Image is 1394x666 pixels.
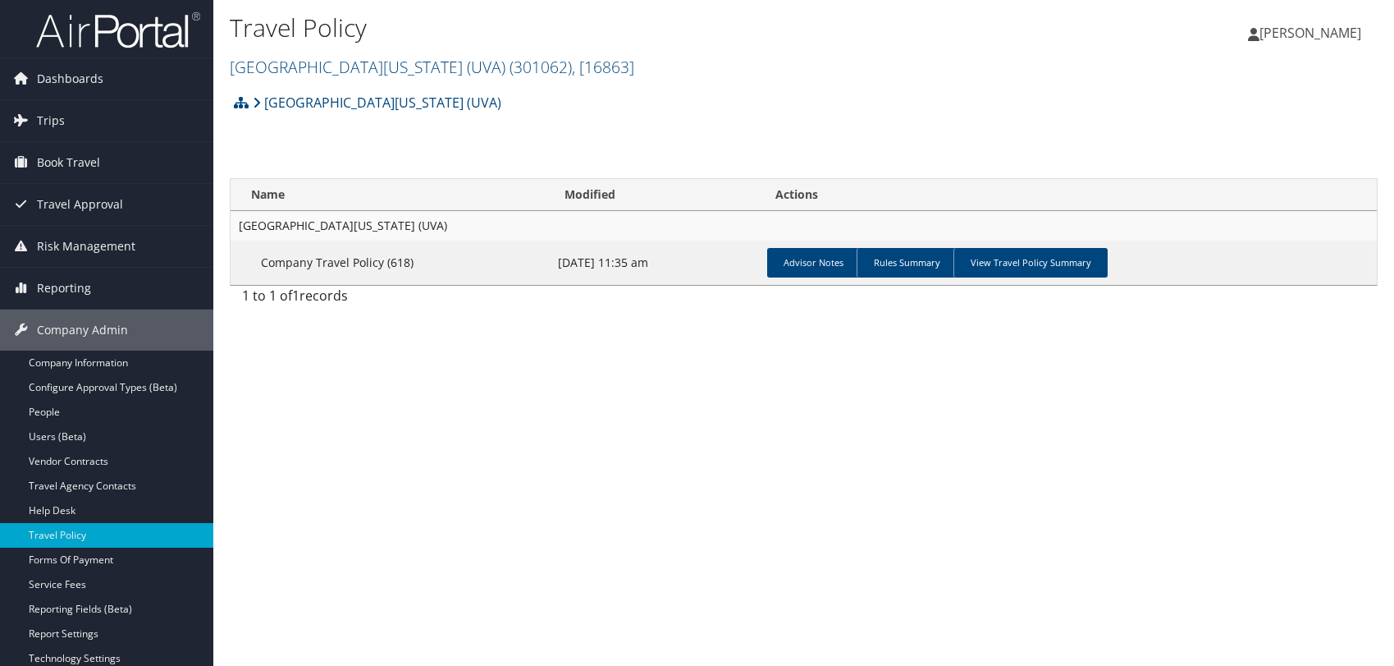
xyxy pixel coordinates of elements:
h1: Travel Policy [230,11,995,45]
img: airportal-logo.png [36,11,200,49]
div: 1 to 1 of records [242,286,505,314]
span: 1 [292,287,299,305]
span: Reporting [37,268,91,309]
a: [GEOGRAPHIC_DATA][US_STATE] (UVA) [253,86,501,119]
a: View Travel Policy Summary [953,248,1108,278]
span: [PERSON_NAME] [1259,24,1361,42]
a: Advisor Notes [767,248,860,278]
span: Risk Management [37,226,135,267]
td: [GEOGRAPHIC_DATA][US_STATE] (UVA) [231,211,1377,241]
th: Actions [761,179,1377,211]
span: Dashboards [37,58,103,99]
td: [DATE] 11:35 am [550,241,761,285]
span: Trips [37,100,65,141]
th: Name: activate to sort column ascending [231,179,550,211]
th: Modified: activate to sort column ascending [550,179,761,211]
a: [PERSON_NAME] [1248,8,1378,57]
span: ( 301062 ) [510,56,572,78]
td: Company Travel Policy (618) [231,241,550,285]
span: , [ 16863 ] [572,56,634,78]
span: Company Admin [37,310,128,351]
a: [GEOGRAPHIC_DATA][US_STATE] (UVA) [230,56,634,78]
span: Book Travel [37,142,100,183]
a: Rules Summary [857,248,957,278]
span: Travel Approval [37,184,123,225]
